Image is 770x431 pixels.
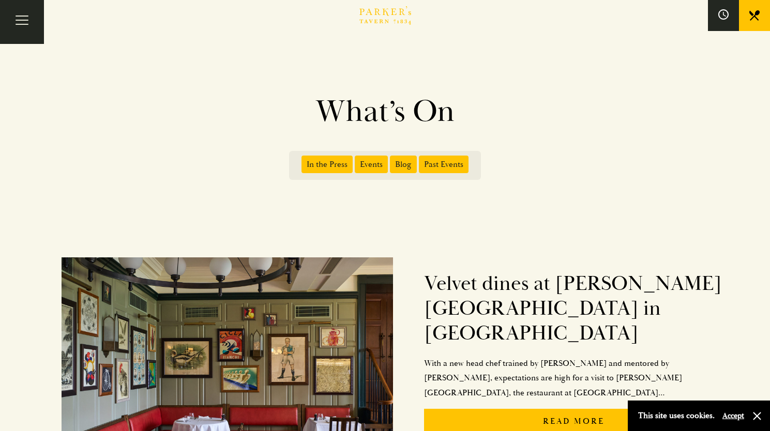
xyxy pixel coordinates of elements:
[638,408,715,423] p: This site uses cookies.
[390,156,417,173] span: Blog
[722,411,744,421] button: Accept
[424,271,724,346] h2: Velvet dines at [PERSON_NAME][GEOGRAPHIC_DATA] in [GEOGRAPHIC_DATA]
[355,156,388,173] span: Events
[419,156,469,173] span: Past Events
[752,411,762,421] button: Close and accept
[301,156,353,173] span: In the Press
[424,356,724,401] p: With a new head chef trained by [PERSON_NAME] and mentored by [PERSON_NAME], expectations are hig...
[90,93,680,130] h1: What’s On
